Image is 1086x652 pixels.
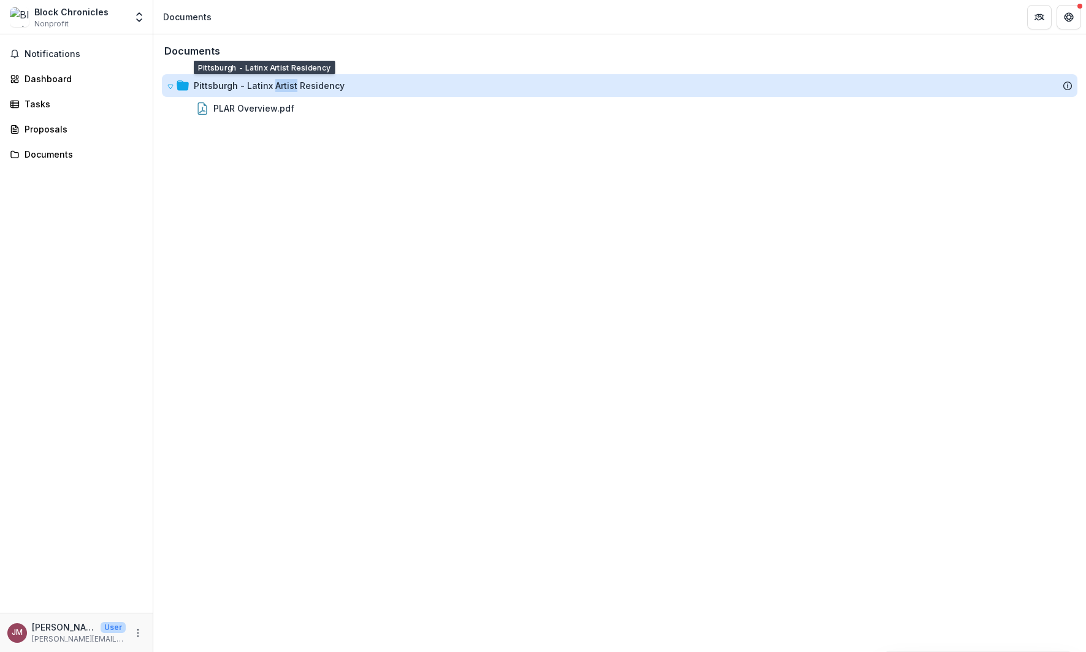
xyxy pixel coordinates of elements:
div: Pittsburgh - Latinx Artist ResidencyPLAR Overview.pdf [162,74,1077,120]
div: Documents [163,10,212,23]
div: PLAR Overview.pdf [162,97,1077,120]
a: Dashboard [5,69,148,89]
div: Tasks [25,98,138,110]
div: Pittsburgh - Latinx Artist Residency [194,79,345,92]
div: Pittsburgh - Latinx Artist Residency [162,74,1077,97]
div: Dashboard [25,72,138,85]
a: Proposals [5,119,148,139]
button: Partners [1027,5,1052,29]
a: Documents [5,144,148,164]
p: [PERSON_NAME] [32,621,96,634]
img: Block Chronicles [10,7,29,27]
p: [PERSON_NAME][EMAIL_ADDRESS][DOMAIN_NAME] [32,634,126,645]
p: User [101,622,126,633]
div: Block Chronicles [34,6,109,18]
button: More [131,626,145,640]
span: Notifications [25,49,143,59]
button: Open entity switcher [131,5,148,29]
div: Jason C. Méndez [12,629,23,637]
button: Notifications [5,44,148,64]
div: Proposals [25,123,138,136]
a: Tasks [5,94,148,114]
div: PLAR Overview.pdf [213,102,294,115]
nav: breadcrumb [158,8,216,26]
h3: Documents [164,45,220,57]
div: Documents [25,148,138,161]
button: Get Help [1057,5,1081,29]
span: Nonprofit [34,18,69,29]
